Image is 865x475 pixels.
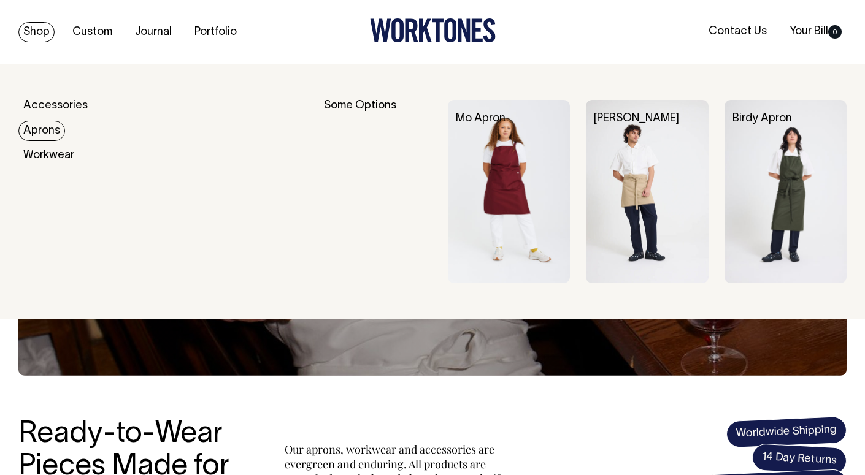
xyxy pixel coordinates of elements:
a: Aprons [18,121,65,141]
a: [PERSON_NAME] [594,113,679,124]
a: Mo Apron [456,113,506,124]
img: Birdy Apron [725,100,847,283]
a: Accessories [18,96,93,116]
a: Custom [67,22,117,42]
img: Bobby Apron [586,100,708,283]
span: 0 [828,25,842,39]
a: Journal [130,22,177,42]
a: Shop [18,22,55,42]
img: Mo Apron [448,100,570,283]
a: Birdy Apron [732,113,792,124]
span: 14 Day Returns [752,443,847,475]
div: Some Options [324,100,432,283]
a: Portfolio [190,22,242,42]
a: Contact Us [704,21,772,42]
a: Your Bill0 [785,21,847,42]
a: Workwear [18,145,79,165]
span: Worldwide Shipping [726,416,847,448]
